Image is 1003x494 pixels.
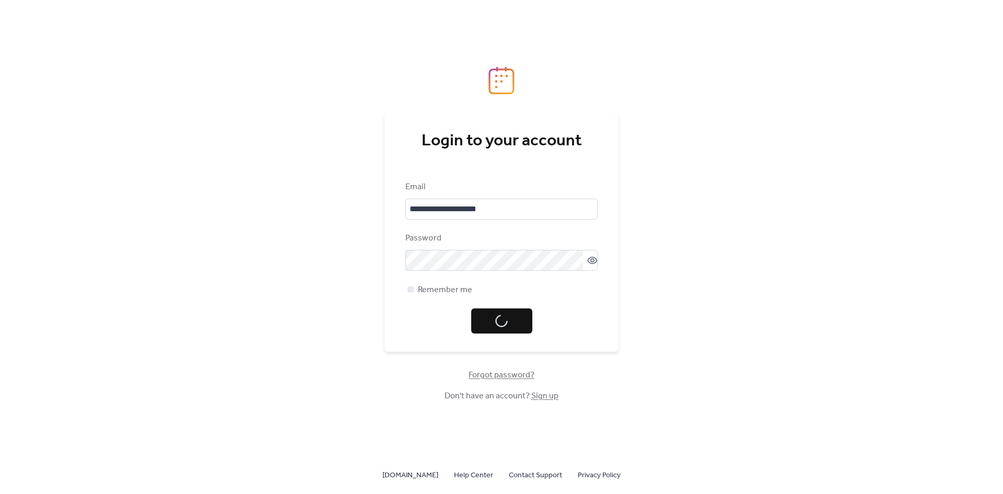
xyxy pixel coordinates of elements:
[509,468,562,481] a: Contact Support
[454,468,493,481] a: Help Center
[488,66,515,95] img: logo
[382,469,438,482] span: [DOMAIN_NAME]
[531,388,558,404] a: Sign up
[509,469,562,482] span: Contact Support
[418,284,472,296] span: Remember me
[469,369,534,382] span: Forgot password?
[405,131,598,152] div: Login to your account
[445,390,558,403] span: Don't have an account?
[578,469,621,482] span: Privacy Policy
[469,372,534,378] a: Forgot password?
[382,468,438,481] a: [DOMAIN_NAME]
[578,468,621,481] a: Privacy Policy
[405,232,596,245] div: Password
[454,469,493,482] span: Help Center
[405,181,596,193] div: Email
